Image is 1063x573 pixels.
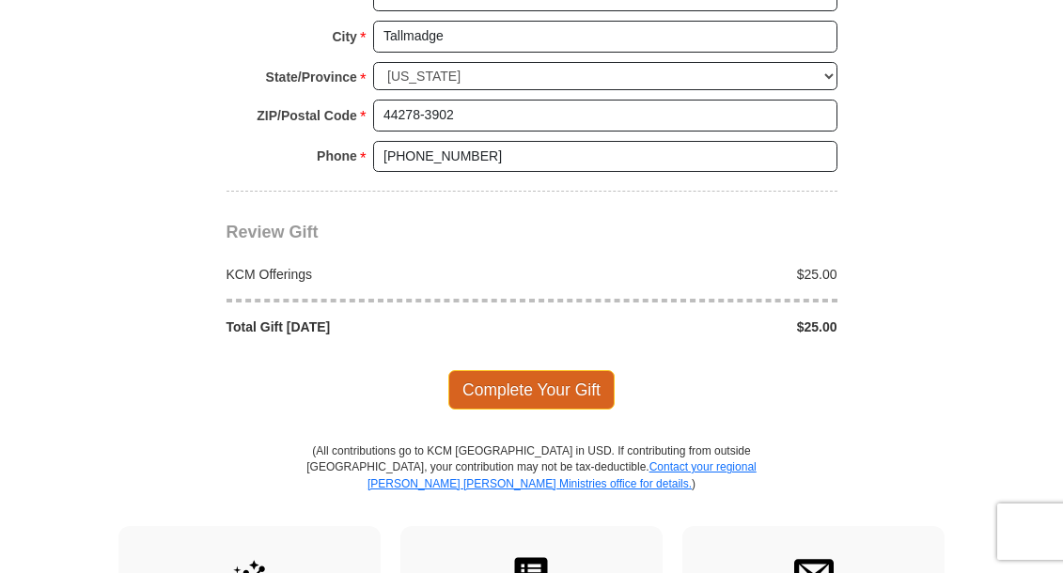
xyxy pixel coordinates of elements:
strong: State/Province [266,64,357,90]
div: KCM Offerings [216,265,532,284]
strong: Phone [317,143,357,169]
p: (All contributions go to KCM [GEOGRAPHIC_DATA] in USD. If contributing from outside [GEOGRAPHIC_D... [306,443,758,525]
span: Complete Your Gift [448,370,615,410]
a: Contact your regional [PERSON_NAME] [PERSON_NAME] Ministries office for details. [367,460,757,489]
div: $25.00 [532,317,848,336]
span: Review Gift [227,223,319,241]
div: Total Gift [DATE] [216,317,532,336]
div: $25.00 [532,265,848,284]
strong: ZIP/Postal Code [257,102,357,129]
strong: City [332,23,356,50]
